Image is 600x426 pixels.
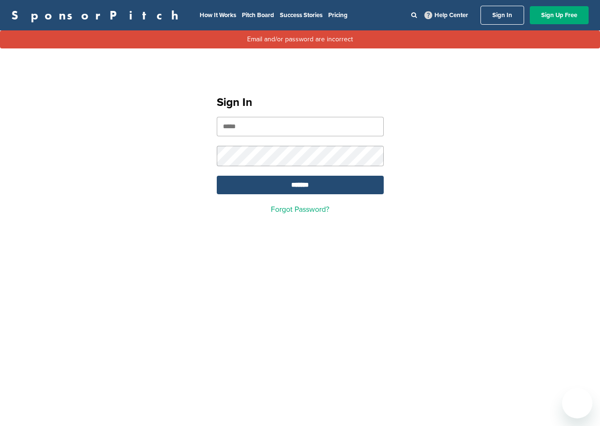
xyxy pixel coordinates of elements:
[562,388,592,418] iframe: Button to launch messaging window
[242,11,274,19] a: Pitch Board
[217,94,384,111] h1: Sign In
[11,9,185,21] a: SponsorPitch
[200,11,236,19] a: How It Works
[328,11,348,19] a: Pricing
[280,11,323,19] a: Success Stories
[530,6,589,24] a: Sign Up Free
[480,6,524,25] a: Sign In
[271,205,329,214] a: Forgot Password?
[423,9,470,21] a: Help Center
